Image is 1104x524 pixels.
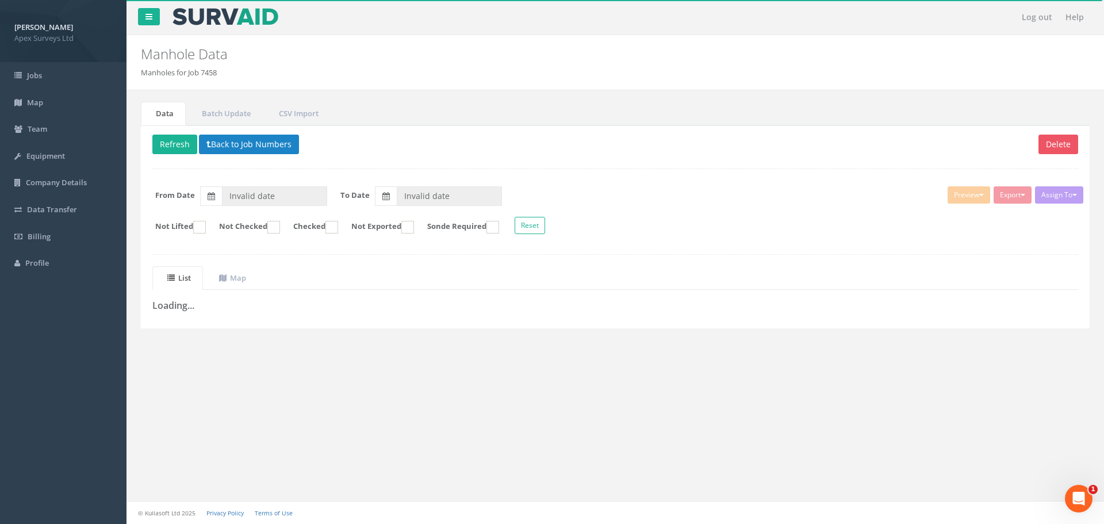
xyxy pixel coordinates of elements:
a: List [152,266,203,290]
button: Back to Job Numbers [199,135,299,154]
a: CSV Import [264,102,331,125]
h2: Manhole Data [141,47,929,62]
label: Checked [282,221,338,234]
span: Data Transfer [27,204,77,215]
small: © Kullasoft Ltd 2025 [138,509,195,517]
input: To Date [397,186,502,206]
input: From Date [222,186,327,206]
span: Profile [25,258,49,268]
label: Not Checked [208,221,280,234]
label: Sonde Required [416,221,499,234]
h3: Loading... [152,301,1078,311]
a: Privacy Policy [206,509,244,517]
a: Terms of Use [255,509,293,517]
button: Refresh [152,135,197,154]
a: Batch Update [187,102,263,125]
span: Apex Surveys Ltd [14,33,112,44]
span: 1 [1088,485,1098,494]
a: [PERSON_NAME] Apex Surveys Ltd [14,19,112,43]
span: Jobs [27,70,42,81]
label: Not Exported [340,221,414,234]
button: Export [994,186,1032,204]
span: Equipment [26,151,65,161]
uib-tab-heading: List [167,273,191,283]
button: Assign To [1035,186,1083,204]
button: Delete [1038,135,1078,154]
span: Map [27,97,43,108]
li: Manholes for Job 7458 [141,67,217,78]
iframe: Intercom live chat [1065,485,1092,512]
label: To Date [340,190,370,201]
span: Billing [28,231,51,242]
label: Not Lifted [144,221,206,234]
a: Map [204,266,258,290]
span: Company Details [26,177,87,188]
a: Data [141,102,186,125]
button: Reset [515,217,545,234]
uib-tab-heading: Map [219,273,246,283]
strong: [PERSON_NAME] [14,22,73,32]
span: Team [28,124,47,134]
label: From Date [155,190,195,201]
button: Preview [948,186,990,204]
